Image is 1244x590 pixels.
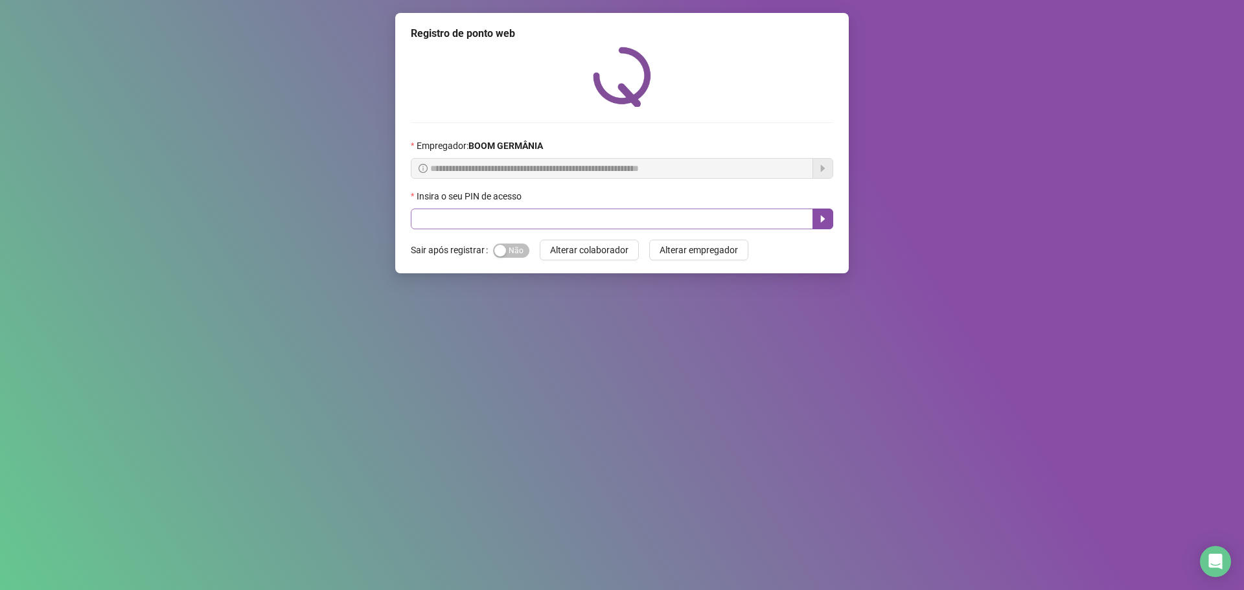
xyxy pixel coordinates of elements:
label: Sair após registrar [411,240,493,260]
img: QRPoint [593,47,651,107]
span: info-circle [419,164,428,173]
button: Alterar empregador [649,240,748,260]
div: Registro de ponto web [411,26,833,41]
div: Open Intercom Messenger [1200,546,1231,577]
span: caret-right [818,214,828,224]
button: Alterar colaborador [540,240,639,260]
strong: BOOM GERMÂNIA [468,141,543,151]
span: Alterar colaborador [550,243,628,257]
label: Insira o seu PIN de acesso [411,189,530,203]
span: Alterar empregador [660,243,738,257]
span: Empregador : [417,139,543,153]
